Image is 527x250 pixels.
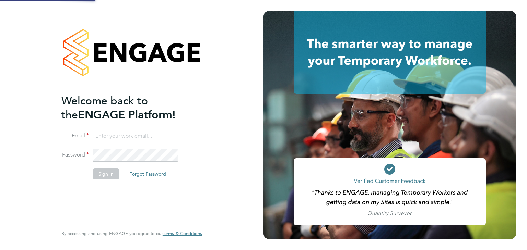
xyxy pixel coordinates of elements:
button: Forgot Password [124,168,172,179]
input: Enter your work email... [93,130,178,142]
span: Welcome back to the [61,94,148,122]
span: By accessing and using ENGAGE you agree to our [61,230,202,236]
label: Email [61,132,89,139]
button: Sign In [93,168,119,179]
label: Password [61,151,89,159]
a: Terms & Conditions [163,231,202,236]
h2: ENGAGE Platform! [61,94,195,122]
